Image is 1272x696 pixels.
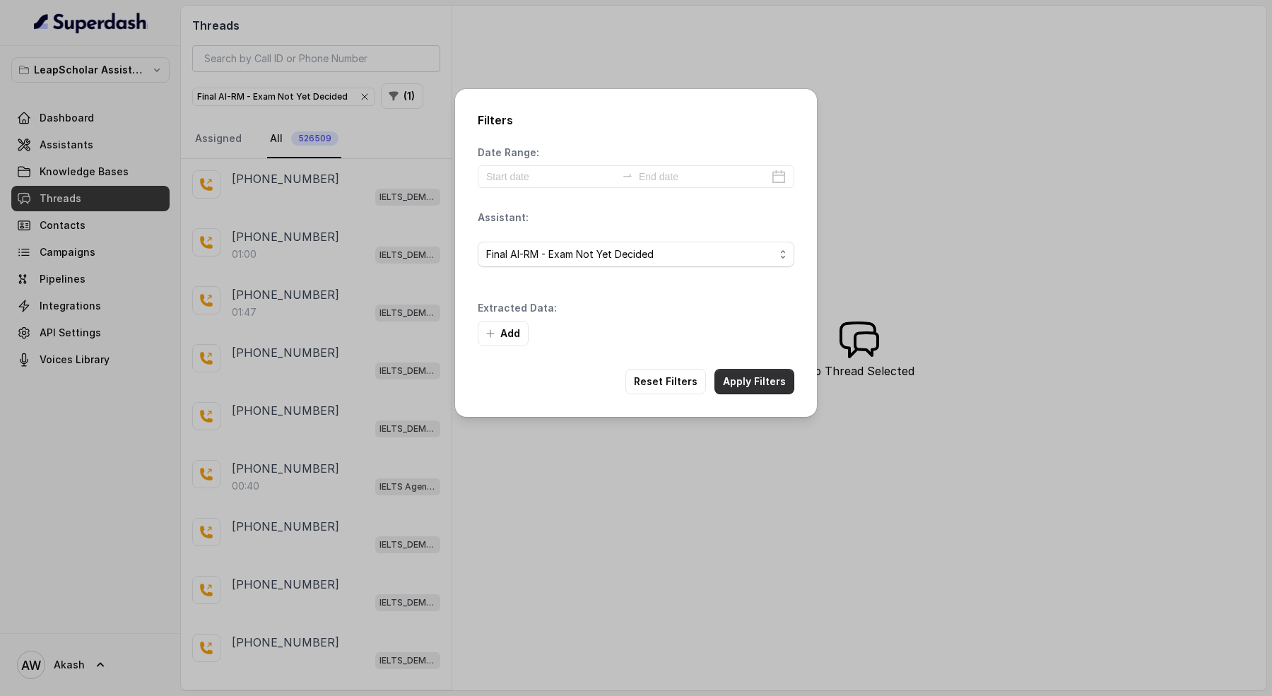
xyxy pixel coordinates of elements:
[486,169,616,184] input: Start date
[478,321,529,346] button: Add
[639,169,769,184] input: End date
[478,301,557,315] p: Extracted Data:
[486,246,775,263] span: Final AI-RM - Exam Not Yet Decided
[622,170,633,181] span: to
[478,146,539,160] p: Date Range:
[714,369,794,394] button: Apply Filters
[478,211,529,225] p: Assistant:
[625,369,706,394] button: Reset Filters
[622,170,633,181] span: swap-right
[478,242,794,267] button: Final AI-RM - Exam Not Yet Decided
[478,112,794,129] h2: Filters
